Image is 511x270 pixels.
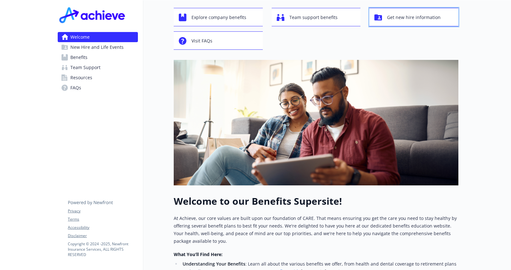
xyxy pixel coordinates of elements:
span: Resources [70,73,92,83]
button: Team support benefits [272,8,361,26]
a: Resources [58,73,138,83]
span: New Hire and Life Events [70,42,124,52]
a: Benefits [58,52,138,62]
p: At Achieve, our core values are built upon our foundation of CARE. That means ensuring you get th... [174,215,458,245]
a: Welcome [58,32,138,42]
a: FAQs [58,83,138,93]
span: Visit FAQs [191,35,212,47]
a: Team Support [58,62,138,73]
strong: What You’ll Find Here: [174,251,223,257]
span: Team Support [70,62,100,73]
a: Terms [68,216,138,222]
button: Visit FAQs [174,31,263,50]
button: Explore company benefits [174,8,263,26]
a: Accessibility [68,225,138,230]
button: Get new hire information [369,8,458,26]
span: Explore company benefits [191,11,246,23]
span: Benefits [70,52,87,62]
a: New Hire and Life Events [58,42,138,52]
p: Copyright © 2024 - 2025 , Newfront Insurance Services, ALL RIGHTS RESERVED [68,241,138,257]
span: FAQs [70,83,81,93]
a: Disclaimer [68,233,138,239]
img: overview page banner [174,60,458,185]
span: Team support benefits [289,11,338,23]
strong: Understanding Your Benefits [183,261,245,267]
h1: Welcome to our Benefits Supersite! [174,196,458,207]
a: Privacy [68,208,138,214]
span: Welcome [70,32,90,42]
span: Get new hire information [387,11,441,23]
